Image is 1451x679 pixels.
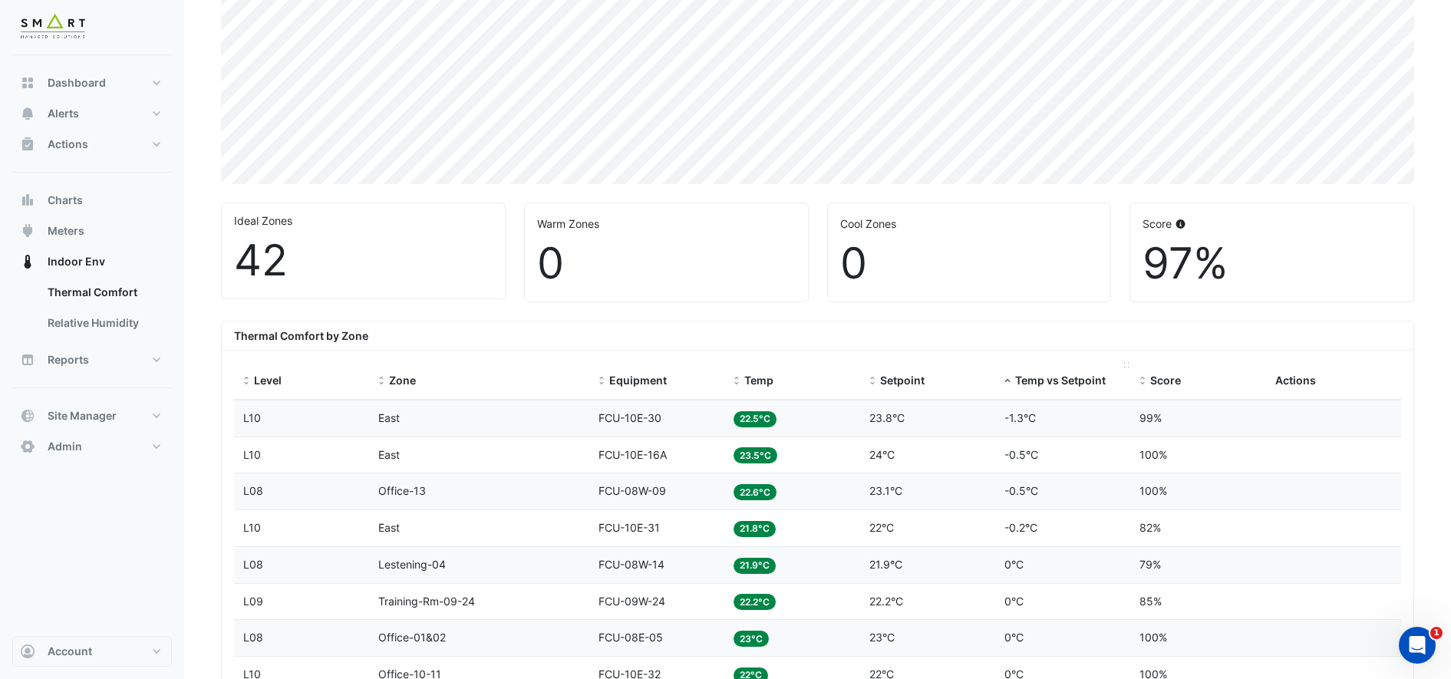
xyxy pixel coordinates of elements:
[1150,374,1181,387] span: Score
[234,235,493,286] div: 42
[378,448,400,461] span: East
[1015,374,1106,387] span: Temp vs Setpoint
[1004,448,1038,461] span: -0.5°C
[35,308,172,338] a: Relative Humidity
[537,238,796,289] div: 0
[609,374,667,387] span: Equipment
[243,484,263,497] span: L08
[1143,238,1401,289] div: 97%
[20,223,35,239] app-icon: Meters
[599,521,660,534] span: FCU-10E-31
[48,254,105,269] span: Indoor Env
[254,374,282,387] span: Level
[389,374,416,387] span: Zone
[378,631,446,644] span: Office-01&02
[20,439,35,454] app-icon: Admin
[12,400,172,431] button: Site Manager
[20,193,35,208] app-icon: Charts
[12,636,172,667] button: Account
[1275,374,1316,387] span: Actions
[20,254,35,269] app-icon: Indoor Env
[378,411,400,424] span: East
[12,246,172,277] button: Indoor Env
[243,411,261,424] span: L10
[1139,558,1161,571] span: 79%
[869,631,895,644] span: 23°C
[243,521,261,534] span: L10
[599,595,665,608] span: FCU-09W-24
[20,75,35,91] app-icon: Dashboard
[1004,411,1036,424] span: -1.3°C
[744,374,773,387] span: Temp
[243,448,261,461] span: L10
[734,558,776,574] span: 21.9°C
[869,558,902,571] span: 21.9°C
[880,374,925,387] span: Setpoint
[1004,558,1024,571] span: 0°C
[869,411,905,424] span: 23.8°C
[48,193,83,208] span: Charts
[243,558,263,571] span: L08
[12,185,172,216] button: Charts
[1139,484,1167,497] span: 100%
[243,595,263,608] span: L09
[378,484,426,497] span: Office-13
[869,448,895,461] span: 24°C
[599,448,667,461] span: FCU-10E-16A
[734,484,777,500] span: 22.6°C
[734,631,769,647] span: 23°C
[734,411,777,427] span: 22.5°C
[869,484,902,497] span: 23.1°C
[12,129,172,160] button: Actions
[12,344,172,375] button: Reports
[869,595,903,608] span: 22.2°C
[48,644,92,659] span: Account
[537,216,796,232] div: Warm Zones
[20,408,35,424] app-icon: Site Manager
[1430,627,1443,639] span: 1
[48,352,89,368] span: Reports
[734,447,777,463] span: 23.5°C
[869,521,894,534] span: 22°C
[48,75,106,91] span: Dashboard
[35,277,172,308] a: Thermal Comfort
[734,594,776,610] span: 22.2°C
[48,439,82,454] span: Admin
[1139,631,1167,644] span: 100%
[378,595,475,608] span: Training-Rm-09-24
[378,521,400,534] span: East
[1004,631,1024,644] span: 0°C
[378,558,446,571] span: Lestening-04
[234,329,368,342] b: Thermal Comfort by Zone
[12,277,172,344] div: Indoor Env
[48,137,88,152] span: Actions
[48,106,79,121] span: Alerts
[840,238,1099,289] div: 0
[243,631,263,644] span: L08
[18,12,87,43] img: Company Logo
[20,137,35,152] app-icon: Actions
[1139,411,1162,424] span: 99%
[20,106,35,121] app-icon: Alerts
[48,408,117,424] span: Site Manager
[12,98,172,129] button: Alerts
[20,352,35,368] app-icon: Reports
[1139,595,1162,608] span: 85%
[599,631,663,644] span: FCU-08E-05
[599,411,661,424] span: FCU-10E-30
[734,521,776,537] span: 21.8°C
[12,431,172,462] button: Admin
[1143,216,1401,232] div: Score
[840,216,1099,232] div: Cool Zones
[48,223,84,239] span: Meters
[599,484,666,497] span: FCU-08W-09
[1139,448,1167,461] span: 100%
[12,68,172,98] button: Dashboard
[599,558,664,571] span: FCU-08W-14
[12,216,172,246] button: Meters
[1004,484,1038,497] span: -0.5°C
[234,213,493,229] div: Ideal Zones
[1399,627,1436,664] iframe: Intercom live chat
[1139,521,1161,534] span: 82%
[1004,521,1037,534] span: -0.2°C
